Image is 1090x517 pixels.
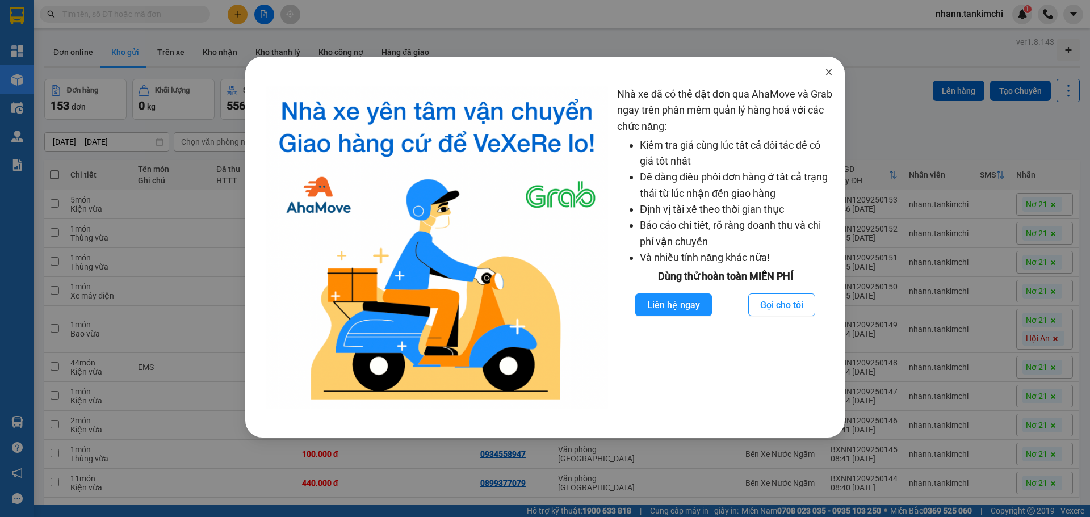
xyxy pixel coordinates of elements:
li: Báo cáo chi tiết, rõ ràng doanh thu và chi phí vận chuyển [640,217,833,250]
div: Nhà xe đã có thể đặt đơn qua AhaMove và Grab ngay trên phần mềm quản lý hàng hoá với các chức năng: [617,86,833,409]
span: Gọi cho tôi [760,298,803,312]
img: logo [266,86,608,409]
li: Dễ dàng điều phối đơn hàng ở tất cả trạng thái từ lúc nhận đến giao hàng [640,169,833,201]
span: close [824,68,833,77]
li: Và nhiều tính năng khác nữa! [640,250,833,266]
button: Liên hệ ngay [635,293,712,316]
span: Liên hệ ngay [647,298,700,312]
button: Close [813,57,845,89]
li: Định vị tài xế theo thời gian thực [640,201,833,217]
div: Dùng thử hoàn toàn MIỄN PHÍ [617,268,833,284]
li: Kiểm tra giá cùng lúc tất cả đối tác để có giá tốt nhất [640,137,833,170]
button: Gọi cho tôi [748,293,815,316]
